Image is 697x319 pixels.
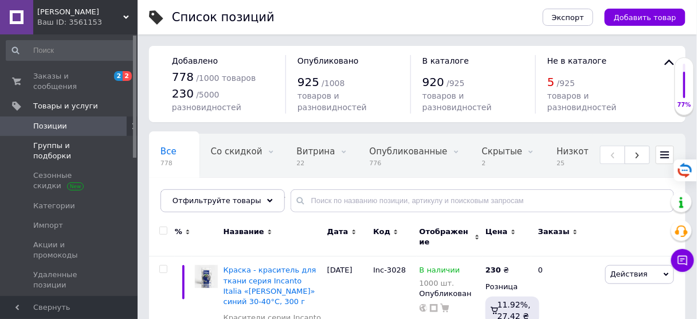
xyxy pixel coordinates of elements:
[33,201,75,211] span: Категории
[547,75,555,89] span: 5
[160,190,286,200] span: Индивидуальный подбор ...
[297,56,359,65] span: Опубликовано
[297,91,367,112] span: товаров и разновидностей
[172,87,194,100] span: 230
[420,289,480,299] div: Опубликован
[373,227,390,237] span: Код
[485,266,501,274] b: 230
[614,13,676,22] span: Добавить товар
[33,101,98,111] span: Товары и услуги
[33,240,106,260] span: Акции и промокоды
[291,189,674,212] input: Поиск по названию позиции, артикулу и поисковым запросам
[33,71,106,92] span: Заказы и сообщения
[211,146,263,157] span: Со скидкой
[370,146,448,157] span: Опубликованные
[552,13,584,22] span: Экспорт
[175,227,182,237] span: %
[33,170,106,191] span: Сезонные скидки
[224,227,264,237] span: Название
[224,266,316,306] a: Краска - краситель для ткани cерия Incanto Italia «[PERSON_NAME]» синий 30-40°С, 300 г
[482,159,523,168] span: 2
[557,159,682,168] span: 25
[538,227,570,237] span: Заказы
[485,282,528,292] div: Розница
[172,90,241,112] span: / 5000 разновидностей
[297,159,335,168] span: 22
[543,9,593,26] button: Экспорт
[547,91,617,112] span: товаров и разновидностей
[33,220,63,231] span: Импорт
[123,71,132,81] span: 2
[33,141,106,161] span: Группы и подборки
[557,79,575,88] span: / 925
[6,40,135,61] input: Поиск
[33,270,106,290] span: Удаленные позиции
[195,265,218,288] img: Краска - краситель для ткани cерия Incanto Italia «Blu cielo» синий 30-40°С, 300 г
[172,70,194,84] span: 778
[327,227,348,237] span: Дата
[557,146,682,157] span: Низкотемпературные кра...
[605,9,686,26] button: Добавить товар
[172,11,275,24] div: Список позиций
[373,266,406,274] span: Inc-3028
[422,56,469,65] span: В каталоге
[33,121,67,131] span: Позиции
[482,146,523,157] span: Скрытые
[297,146,335,157] span: Витрина
[422,75,444,89] span: 920
[149,178,309,221] div: Индивидуальный подбор по образцу
[114,71,123,81] span: 2
[671,249,694,272] button: Чат с покупателем
[297,75,319,89] span: 925
[420,279,460,287] div: 1000 шт.
[370,159,448,168] span: 776
[160,159,177,168] span: 778
[422,91,492,112] span: товаров и разновидностей
[447,79,464,88] span: / 925
[37,7,123,17] span: Краски Маркет
[547,56,607,65] span: Не в каталоге
[37,17,138,28] div: Ваш ID: 3561153
[172,56,218,65] span: Добавлено
[196,73,256,83] span: / 1000 товаров
[675,101,694,109] div: 77%
[420,227,472,247] span: Отображение
[173,196,261,205] span: Отфильтруйте товары
[485,227,508,237] span: Цена
[160,146,177,157] span: Все
[485,265,509,275] div: ₴
[610,270,648,278] span: Действия
[322,79,344,88] span: / 1008
[420,266,460,278] span: В наличии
